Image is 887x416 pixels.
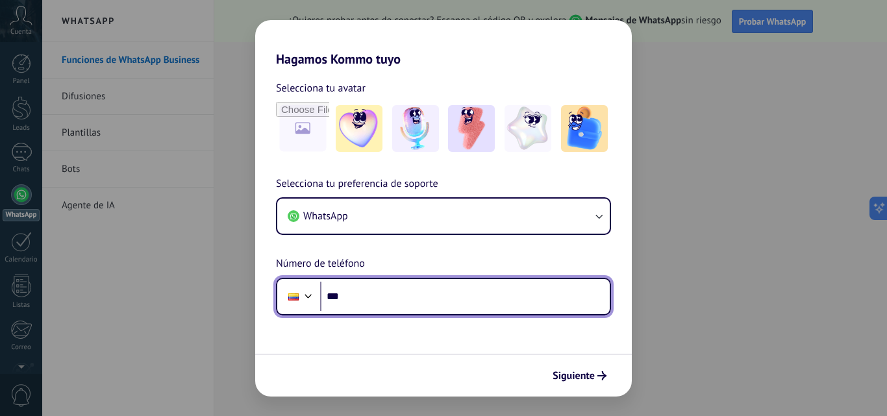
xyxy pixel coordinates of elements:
[276,256,365,273] span: Número de teléfono
[277,199,610,234] button: WhatsApp
[553,371,595,380] span: Siguiente
[276,80,366,97] span: Selecciona tu avatar
[336,105,382,152] img: -1.jpeg
[561,105,608,152] img: -5.jpeg
[448,105,495,152] img: -3.jpeg
[392,105,439,152] img: -2.jpeg
[303,210,348,223] span: WhatsApp
[255,20,632,67] h2: Hagamos Kommo tuyo
[547,365,612,387] button: Siguiente
[281,283,306,310] div: Colombia: + 57
[505,105,551,152] img: -4.jpeg
[276,176,438,193] span: Selecciona tu preferencia de soporte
